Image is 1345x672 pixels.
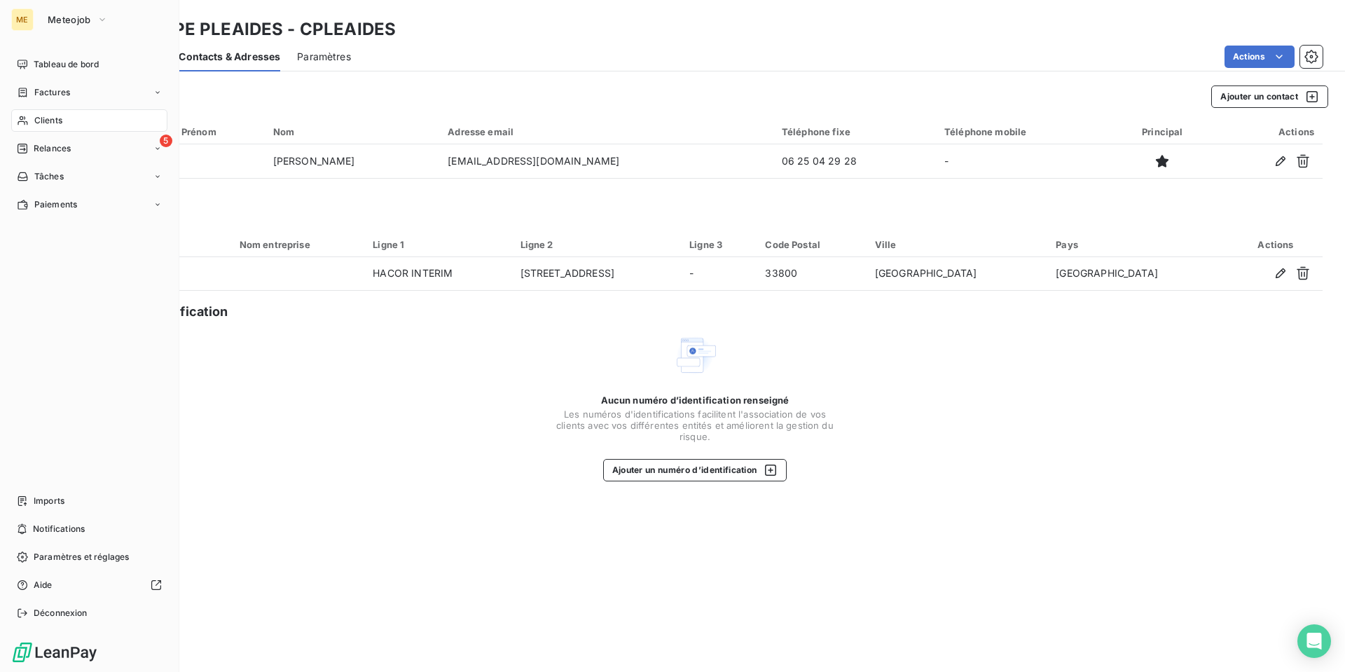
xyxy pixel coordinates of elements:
[373,239,503,250] div: Ligne 1
[34,607,88,619] span: Déconnexion
[160,135,172,147] span: 5
[179,50,280,64] span: Contacts & Adresses
[689,239,748,250] div: Ligne 3
[123,17,396,42] h3: GROUPE PLEAIDES - CPLEAIDES
[601,395,789,406] span: Aucun numéro d’identification renseigné
[1222,126,1314,137] div: Actions
[1225,46,1295,68] button: Actions
[48,14,91,25] span: Meteojob
[439,144,773,178] td: [EMAIL_ADDRESS][DOMAIN_NAME]
[782,126,927,137] div: Téléphone fixe
[875,239,1039,250] div: Ville
[1297,624,1331,658] div: Open Intercom Messenger
[765,239,857,250] div: Code Postal
[681,257,757,291] td: -
[944,126,1103,137] div: Téléphone mobile
[867,257,1047,291] td: [GEOGRAPHIC_DATA]
[520,239,672,250] div: Ligne 2
[33,523,85,535] span: Notifications
[1047,257,1228,291] td: [GEOGRAPHIC_DATA]
[757,257,866,291] td: 33800
[34,495,64,507] span: Imports
[181,126,256,137] div: Prénom
[672,333,717,378] img: Empty state
[512,257,681,291] td: [STREET_ADDRESS]
[34,170,64,183] span: Tâches
[773,144,936,178] td: 06 25 04 29 28
[34,551,129,563] span: Paramètres et réglages
[1119,126,1205,137] div: Principal
[364,257,511,291] td: HACOR INTERIM
[265,144,440,178] td: [PERSON_NAME]
[1056,239,1220,250] div: Pays
[34,142,71,155] span: Relances
[11,641,98,664] img: Logo LeanPay
[11,8,34,31] div: ME
[34,579,53,591] span: Aide
[555,409,835,442] span: Les numéros d'identifications facilitent l'association de vos clients avec vos différentes entité...
[1211,85,1328,108] button: Ajouter un contact
[11,574,167,596] a: Aide
[603,459,787,481] button: Ajouter un numéro d’identification
[448,126,765,137] div: Adresse email
[240,239,357,250] div: Nom entreprise
[34,86,70,99] span: Factures
[273,126,432,137] div: Nom
[297,50,351,64] span: Paramètres
[34,58,99,71] span: Tableau de bord
[936,144,1111,178] td: -
[34,198,77,211] span: Paiements
[1237,239,1314,250] div: Actions
[34,114,62,127] span: Clients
